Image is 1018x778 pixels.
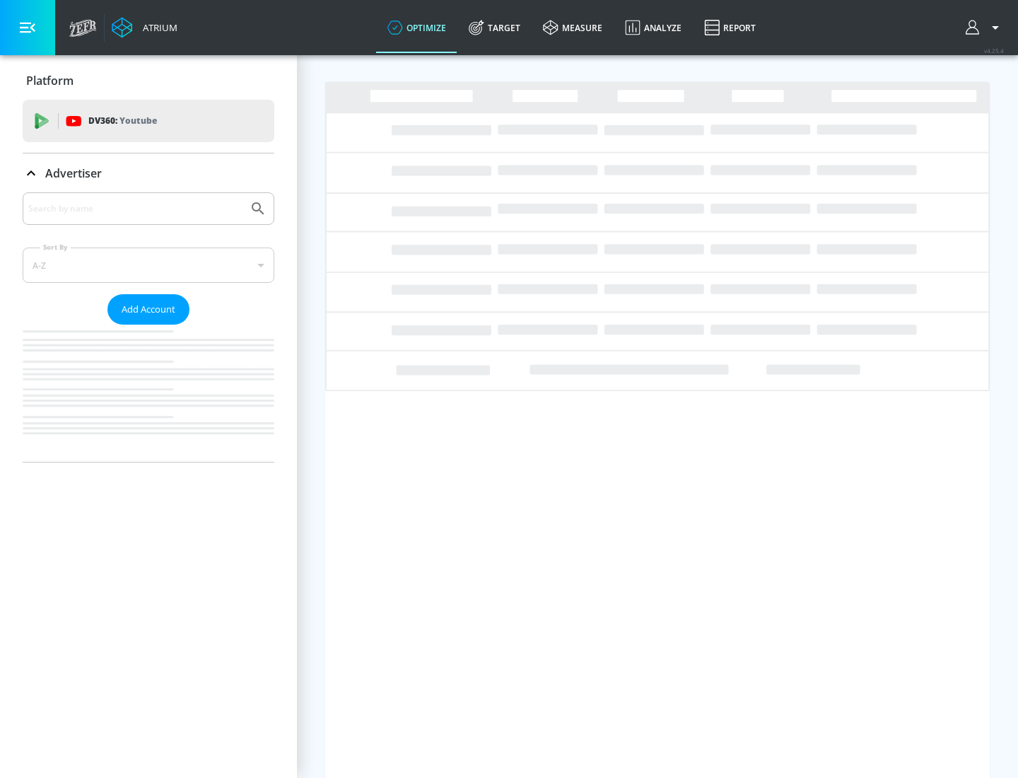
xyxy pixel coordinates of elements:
button: Add Account [107,294,189,325]
div: A-Z [23,248,274,283]
a: Atrium [112,17,177,38]
div: Advertiser [23,192,274,462]
a: Target [457,2,532,53]
p: Platform [26,73,74,88]
a: Report [693,2,767,53]
p: Advertiser [45,166,102,181]
div: Platform [23,61,274,100]
p: DV360: [88,113,157,129]
div: DV360: Youtube [23,100,274,142]
a: optimize [376,2,457,53]
span: v 4.25.4 [984,47,1004,54]
span: Add Account [122,301,175,318]
input: Search by name [28,199,242,218]
label: Sort By [40,243,71,252]
a: measure [532,2,614,53]
div: Atrium [137,21,177,34]
nav: list of Advertiser [23,325,274,462]
a: Analyze [614,2,693,53]
p: Youtube [119,113,157,128]
div: Advertiser [23,153,274,193]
